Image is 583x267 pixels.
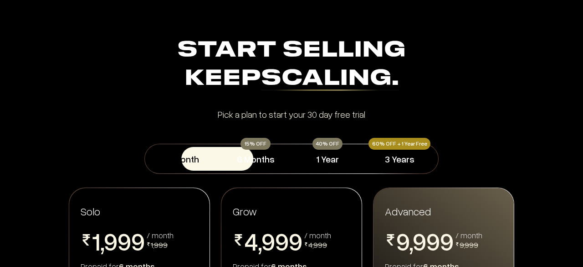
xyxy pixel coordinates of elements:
[148,147,220,171] button: 1 Month
[240,138,271,150] div: 15% OFF
[147,242,150,246] img: pricing-rupee
[81,234,92,246] img: pricing-rupee
[261,68,399,91] div: Scaling.
[233,204,257,218] span: Grow
[363,147,435,171] button: 3 Years
[81,204,100,218] span: Solo
[460,240,478,250] span: 9,999
[455,242,459,246] img: pricing-rupee
[220,147,291,171] button: 6 Months
[37,65,546,93] div: Keep
[396,229,454,253] span: 9,999
[147,231,174,239] div: / month
[304,242,308,246] img: pricing-rupee
[455,231,482,239] div: / month
[244,229,302,253] span: 4,999
[385,204,431,218] span: Advanced
[151,240,168,250] span: 1,999
[312,138,343,150] div: 40% OFF
[92,229,145,253] span: 1,999
[233,234,244,246] img: pricing-rupee
[37,37,546,93] div: Start Selling
[368,138,430,150] div: 60% OFF + 1 Year Free
[304,231,331,239] div: / month
[308,240,327,250] span: 4,999
[385,234,396,246] img: pricing-rupee
[291,147,363,171] button: 1 Year
[37,110,546,119] div: Pick a plan to start your 30 day free trial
